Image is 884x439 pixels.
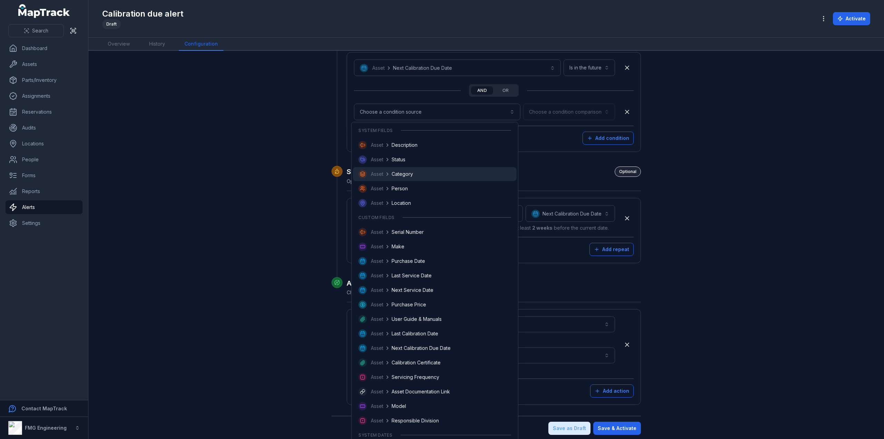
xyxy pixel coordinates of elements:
button: Choose a condition source [354,104,520,120]
span: Asset [371,345,383,352]
span: Status [392,156,405,163]
span: Asset [371,171,383,178]
span: Asset [371,316,383,323]
span: Category [392,171,413,178]
span: Asset Documentation Link [392,388,450,395]
span: Asset [371,388,383,395]
span: Asset [371,258,383,265]
span: Asset [371,229,383,236]
span: Asset [371,417,383,424]
span: Asset [371,272,383,279]
span: Next Calibration Due Date [392,345,451,352]
span: Purchase Price [392,301,426,308]
span: Asset [371,403,383,410]
span: Servicing Frequency [392,374,439,381]
span: Responsible Division [392,417,439,424]
span: Asset [371,301,383,308]
div: Custom Fields [353,211,517,225]
span: User Guide & Manuals [392,316,442,323]
span: Asset [371,243,383,250]
span: Serial Number [392,229,424,236]
span: Asset [371,142,383,149]
span: Purchase Date [392,258,425,265]
span: Model [392,403,406,410]
span: Asset [371,374,383,381]
span: Person [392,185,408,192]
span: Asset [371,287,383,294]
span: Asset [371,156,383,163]
div: System Fields [353,124,517,137]
span: Calibration Certificate [392,359,441,366]
span: Description [392,142,417,149]
span: Last Service Date [392,272,432,279]
span: Asset [371,359,383,366]
span: Asset [371,185,383,192]
span: Last Calibration Date [392,330,438,337]
span: Location [392,200,411,207]
span: Next Service Date [392,287,433,294]
span: Asset [371,200,383,207]
span: Asset [371,330,383,337]
span: Make [392,243,404,250]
